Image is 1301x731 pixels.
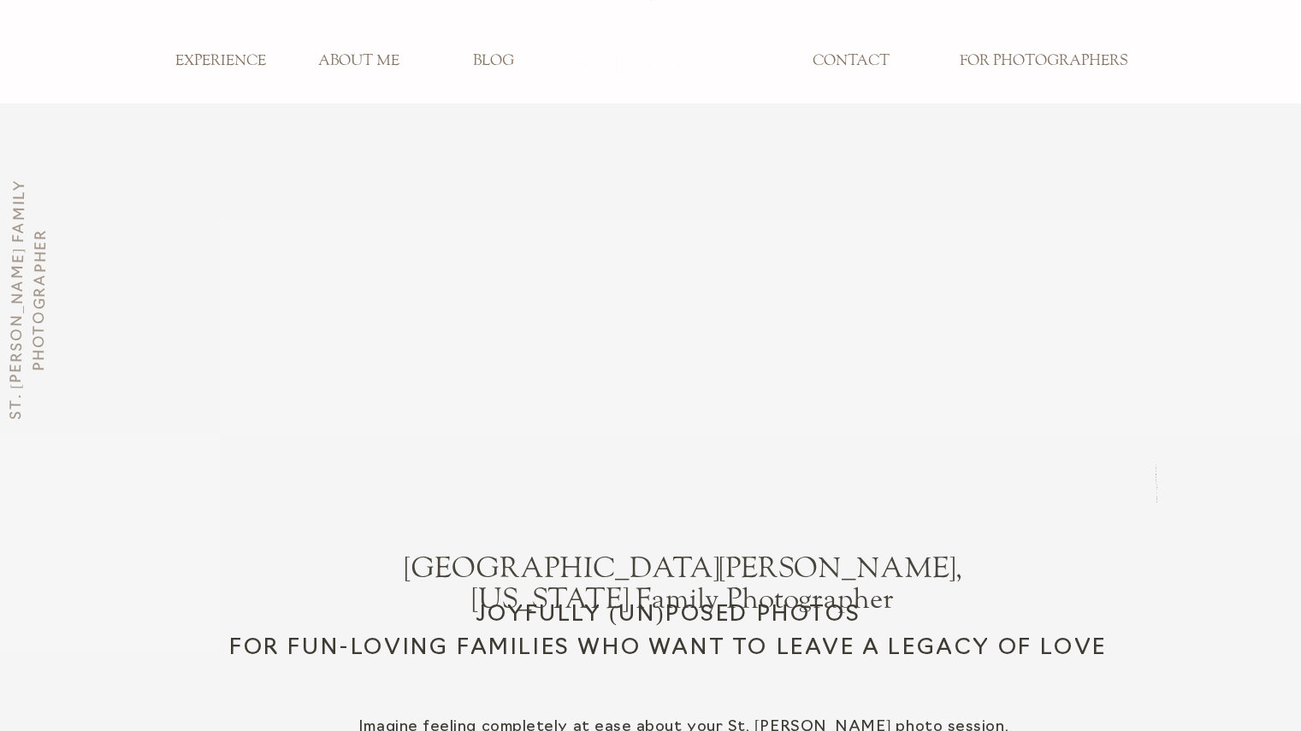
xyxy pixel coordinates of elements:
a: BLOG [437,52,550,71]
h3: St. [PERSON_NAME] family photographer [4,130,29,468]
a: FOR PHOTOGRAPHERS [948,52,1140,71]
a: EXPERIENCE [164,52,277,71]
h1: [GEOGRAPHIC_DATA][PERSON_NAME], [US_STATE] Family Photographer [379,552,988,598]
a: CONTACT [795,52,908,71]
h2: JOYFULLY (UN)POSED PHOTOS For fun-loving families who want to leave a legacy of love [206,598,1130,692]
a: ABOUT ME [303,52,416,71]
h3: St. [PERSON_NAME] Family PHotographer [1138,463,1157,504]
